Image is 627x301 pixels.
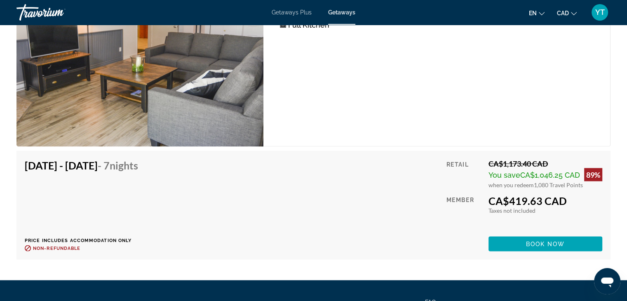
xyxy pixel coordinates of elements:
p: Price includes accommodation only [25,238,144,243]
div: Retail [446,159,482,188]
div: 89% [584,168,602,181]
span: CA$1,046.25 CAD [520,170,580,179]
span: Non-refundable [33,245,80,251]
div: CA$1,173.40 CAD [488,159,602,168]
span: - 7 [98,159,138,171]
div: Member [446,194,482,230]
a: Getaways Plus [272,9,312,16]
span: 1,080 Travel Points [534,181,583,188]
a: Travorium [16,2,99,23]
button: Change language [529,7,545,19]
span: when you redeem [488,181,534,188]
span: en [529,10,537,16]
h4: [DATE] - [DATE] [25,159,138,171]
span: You save [488,170,520,179]
span: Book now [526,240,565,247]
button: Book now [488,236,602,251]
iframe: Кнопка запуска окна обмена сообщениями [594,268,620,294]
span: Nights [110,159,138,171]
div: CA$419.63 CAD [488,194,602,207]
span: CAD [557,10,569,16]
button: User Menu [589,4,611,21]
button: Change currency [557,7,577,19]
a: Getaways [328,9,355,16]
span: Taxes not included [488,207,535,214]
span: YT [595,8,605,16]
